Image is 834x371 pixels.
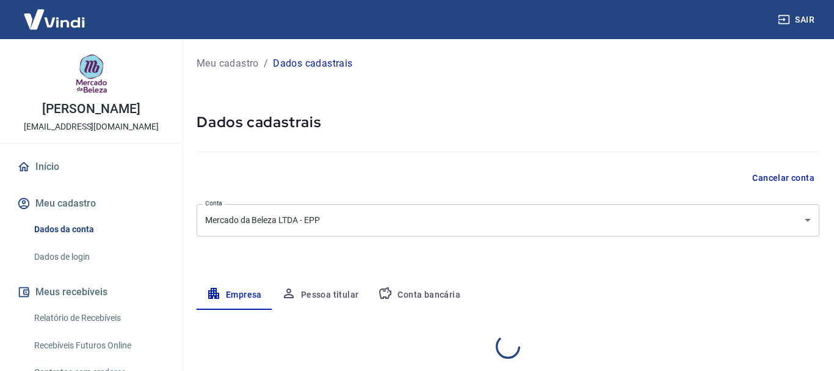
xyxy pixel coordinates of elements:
[15,190,168,217] button: Meu cadastro
[197,204,819,237] div: Mercado da Beleza LTDA - EPP
[747,167,819,189] button: Cancelar conta
[197,112,819,132] h5: Dados cadastrais
[197,56,259,71] a: Meu cadastro
[368,281,470,310] button: Conta bancária
[264,56,268,71] p: /
[273,56,352,71] p: Dados cadastrais
[67,49,116,98] img: b508c961-57f1-4894-971c-d5dc33f8c4ab.jpeg
[15,279,168,306] button: Meus recebíveis
[29,244,168,270] a: Dados de login
[24,120,159,133] p: [EMAIL_ADDRESS][DOMAIN_NAME]
[15,1,94,38] img: Vindi
[272,281,369,310] button: Pessoa titular
[29,217,168,242] a: Dados da conta
[15,153,168,180] a: Início
[775,9,819,31] button: Sair
[197,281,272,310] button: Empresa
[29,306,168,331] a: Relatório de Recebíveis
[205,199,222,208] label: Conta
[42,103,140,116] p: [PERSON_NAME]
[29,333,168,358] a: Recebíveis Futuros Online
